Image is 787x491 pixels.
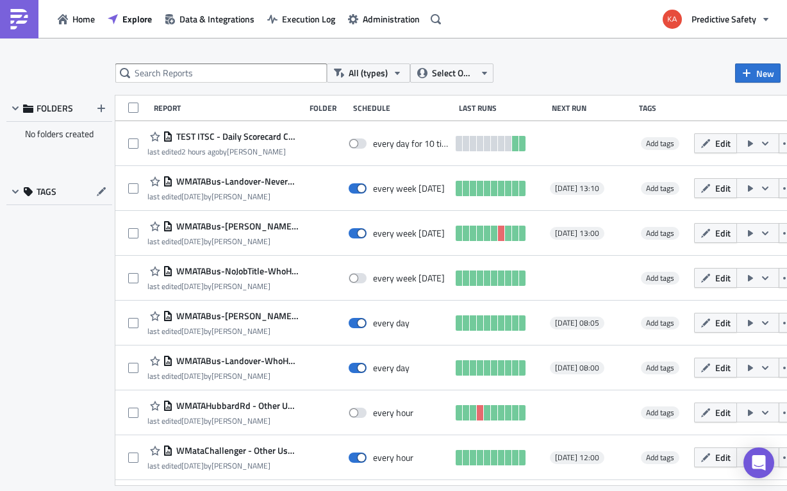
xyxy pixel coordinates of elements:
[181,146,219,158] time: 2025-09-16T14:13:01Z
[101,9,158,29] button: Explore
[646,272,674,284] span: Add tags
[641,227,679,240] span: Add tags
[555,453,599,463] span: [DATE] 12:00
[694,223,737,243] button: Edit
[373,272,445,284] div: every week on Monday
[694,403,737,422] button: Edit
[692,12,756,26] span: Predictive Safety
[147,192,298,201] div: last edited by [PERSON_NAME]
[282,12,335,26] span: Execution Log
[410,63,493,83] button: Select Owner
[555,183,599,194] span: [DATE] 13:10
[173,355,298,367] span: WMATABus-Landover-WhoHasBeenTrainedOnTheGame
[373,228,445,239] div: every week on Thursday
[173,265,298,277] span: WMATABus-NoJobTitle-WhoHasBeenTrainedOnTheGame
[641,137,679,150] span: Add tags
[72,12,95,26] span: Home
[37,186,56,197] span: TAGS
[173,221,298,232] span: WMATABus-Andrews-NeverPlayed
[6,122,112,146] div: No folders created
[115,63,327,83] input: Search Reports
[181,190,204,203] time: 2025-09-05T12:44:13Z
[641,317,679,329] span: Add tags
[641,182,679,195] span: Add tags
[147,326,298,336] div: last edited by [PERSON_NAME]
[694,178,737,198] button: Edit
[327,63,410,83] button: All (types)
[353,103,452,113] div: Schedule
[641,406,679,419] span: Add tags
[555,363,599,373] span: [DATE] 08:00
[646,227,674,239] span: Add tags
[715,226,731,240] span: Edit
[173,400,298,412] span: WMATAHubbardRd - Other Users Suspected in Last Hour
[555,228,599,238] span: [DATE] 13:00
[373,452,413,463] div: every hour
[342,9,426,29] button: Administration
[179,12,254,26] span: Data & Integrations
[310,103,347,113] div: Folder
[694,133,737,153] button: Edit
[373,138,449,149] div: every day for 10 times
[661,8,683,30] img: Avatar
[147,371,298,381] div: last edited by [PERSON_NAME]
[51,9,101,29] button: Home
[432,66,475,80] span: Select Owner
[147,147,298,156] div: last edited by [PERSON_NAME]
[646,362,674,374] span: Add tags
[694,447,737,467] button: Edit
[373,362,410,374] div: every day
[363,12,420,26] span: Administration
[154,103,303,113] div: Report
[181,370,204,382] time: 2025-08-06T19:49:49Z
[9,9,29,29] img: PushMetrics
[173,176,298,187] span: WMATABus-Landover-NeverPlayed
[694,358,737,378] button: Edit
[173,445,298,456] span: WMataChallenger - Other Users Suspected in Last Hour
[147,237,298,246] div: last edited by [PERSON_NAME]
[373,317,410,329] div: every day
[735,63,781,83] button: New
[646,317,674,329] span: Add tags
[173,131,298,142] span: TEST ITSC - Daily Scorecard Consolidated
[715,406,731,419] span: Edit
[37,103,73,114] span: FOLDERS
[181,325,204,337] time: 2025-08-06T19:50:10Z
[173,310,298,322] span: WMATABus-Andrews-WhoHasBeenTrainedOnTheGame
[743,447,774,478] div: Open Intercom Messenger
[715,271,731,285] span: Edit
[181,415,204,427] time: 2025-06-04T20:04:54Z
[641,272,679,285] span: Add tags
[694,313,737,333] button: Edit
[147,461,298,470] div: last edited by [PERSON_NAME]
[715,361,731,374] span: Edit
[646,406,674,419] span: Add tags
[181,280,204,292] time: 2025-07-10T21:11:25Z
[646,451,674,463] span: Add tags
[181,235,204,247] time: 2025-09-05T12:44:27Z
[715,316,731,329] span: Edit
[646,137,674,149] span: Add tags
[715,451,731,464] span: Edit
[181,460,204,472] time: 2025-06-04T20:05:16Z
[158,9,261,29] button: Data & Integrations
[349,66,388,80] span: All (types)
[641,362,679,374] span: Add tags
[552,103,633,113] div: Next Run
[459,103,546,113] div: Last Runs
[694,268,737,288] button: Edit
[373,183,445,194] div: every week on Thursday
[715,137,731,150] span: Edit
[373,407,413,419] div: every hour
[639,103,689,113] div: Tags
[756,67,774,80] span: New
[147,281,298,291] div: last edited by [PERSON_NAME]
[261,9,342,29] button: Execution Log
[641,451,679,464] span: Add tags
[122,12,152,26] span: Explore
